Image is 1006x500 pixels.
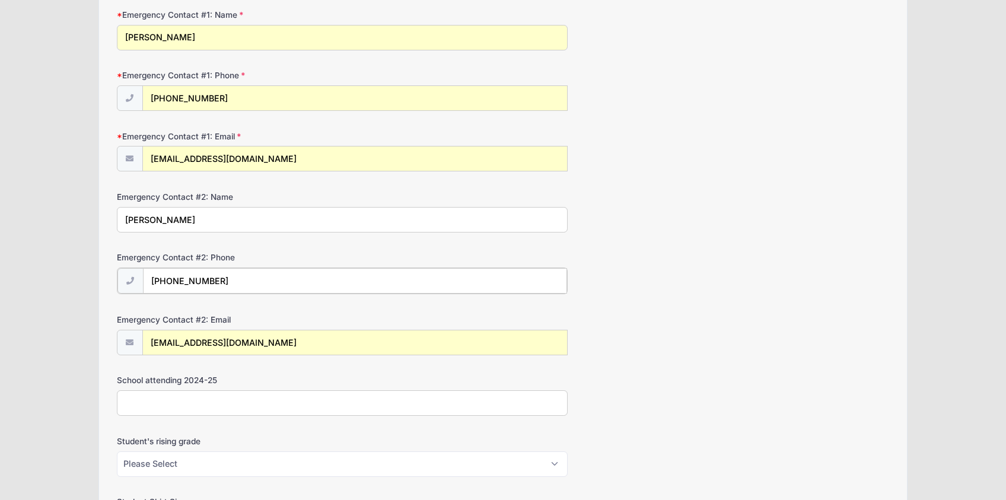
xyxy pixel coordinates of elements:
label: Student's rising grade [117,435,374,447]
label: Emergency Contact #1: Name [117,9,374,21]
input: email@email.com [142,330,568,355]
label: Emergency Contact #2: Name [117,191,374,203]
label: Emergency Contact #2: Phone [117,251,374,263]
label: Emergency Contact #1: Email [117,130,374,142]
input: email@email.com [142,146,568,171]
label: School attending 2024-25 [117,374,374,386]
input: (xxx) xxx-xxxx [143,268,567,294]
label: Emergency Contact #2: Email [117,314,374,326]
label: Emergency Contact #1: Phone [117,69,374,81]
input: (xxx) xxx-xxxx [142,85,568,111]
